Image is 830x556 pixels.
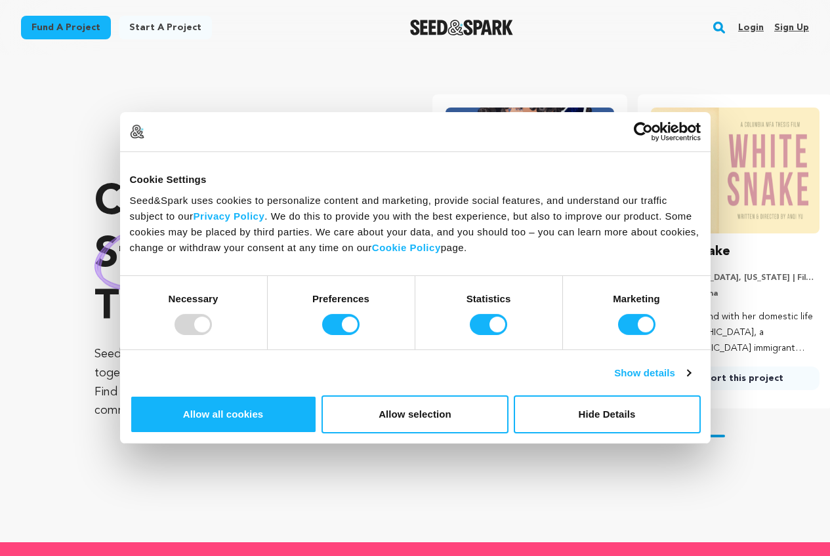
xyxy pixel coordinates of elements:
[586,122,701,142] a: Usercentrics Cookiebot - opens in a new window
[651,309,820,356] p: At her wits’ end with her domestic life in [GEOGRAPHIC_DATA], a [DEMOGRAPHIC_DATA] immigrant moth...
[467,292,511,304] strong: Statistics
[514,395,701,433] button: Hide Details
[774,17,809,38] a: Sign up
[410,20,513,35] img: Seed&Spark Logo Dark Mode
[312,292,369,304] strong: Preferences
[651,367,820,390] a: Support this project
[130,395,317,433] button: Allow all cookies
[651,288,820,299] p: Western, Drama
[194,210,265,221] a: Privacy Policy
[446,108,614,233] img: ESTA NOCHE image
[130,125,144,139] img: logo
[410,20,513,35] a: Seed&Spark Homepage
[169,292,218,304] strong: Necessary
[21,16,111,39] a: Fund a project
[94,220,233,292] img: hand sketched image
[130,172,701,188] div: Cookie Settings
[94,345,380,420] p: Seed&Spark is where creators and audiences work together to bring incredible new projects to life...
[614,365,690,381] a: Show details
[322,395,508,433] button: Allow selection
[651,273,820,283] p: [GEOGRAPHIC_DATA], [US_STATE] | Film Short
[613,292,660,304] strong: Marketing
[738,17,764,38] a: Login
[372,241,441,252] a: Cookie Policy
[651,108,820,233] img: White Snake image
[94,177,380,334] p: Crowdfunding that .
[130,192,701,255] div: Seed&Spark uses cookies to personalize content and marketing, provide social features, and unders...
[119,16,212,39] a: Start a project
